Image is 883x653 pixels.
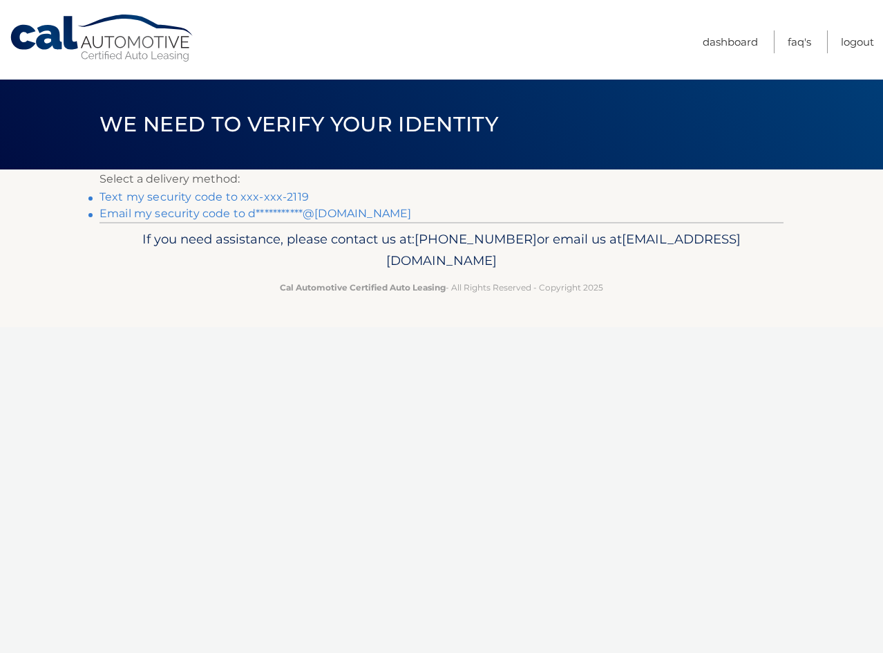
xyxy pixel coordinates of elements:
p: Select a delivery method: [99,169,784,189]
a: FAQ's [788,30,811,53]
strong: Cal Automotive Certified Auto Leasing [280,282,446,293]
p: If you need assistance, please contact us at: or email us at [108,228,775,273]
a: Text my security code to xxx-xxx-2119 [99,190,309,203]
p: - All Rights Reserved - Copyright 2025 [108,280,775,295]
span: [PHONE_NUMBER] [415,231,537,247]
span: We need to verify your identity [99,111,498,137]
a: Dashboard [703,30,758,53]
a: Logout [841,30,874,53]
a: Cal Automotive [9,14,196,63]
